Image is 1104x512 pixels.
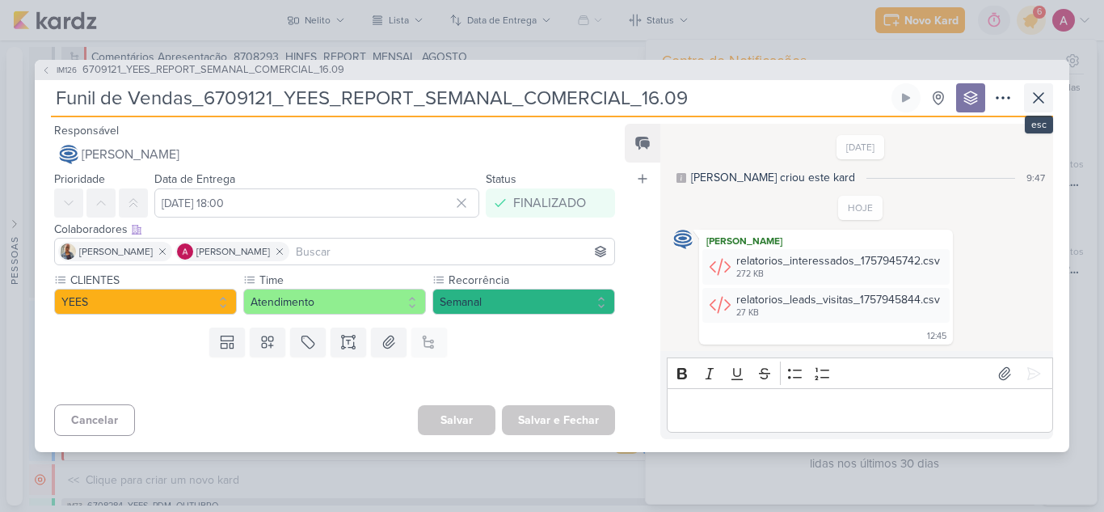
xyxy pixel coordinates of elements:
div: Colaboradores [54,221,615,238]
span: [PERSON_NAME] [196,244,270,259]
button: YEES [54,289,237,315]
label: Prioridade [54,172,105,186]
input: Buscar [293,242,611,261]
span: IM126 [54,64,79,76]
div: Editor editing area: main [667,388,1053,433]
button: FINALIZADO [486,188,615,218]
input: Select a date [154,188,479,218]
div: Ligar relógio [900,91,912,104]
div: [PERSON_NAME] [702,233,950,249]
span: 6709121_YEES_REPORT_SEMANAL_COMERCIAL_16.09 [82,62,344,78]
div: [PERSON_NAME] criou este kard [691,169,855,186]
button: [PERSON_NAME] [54,140,615,169]
img: Iara Santos [60,243,76,260]
button: IM126 6709121_YEES_REPORT_SEMANAL_COMERCIAL_16.09 [41,62,344,78]
span: [PERSON_NAME] [82,145,179,164]
button: Cancelar [54,404,135,436]
label: CLIENTES [69,272,237,289]
input: Kard Sem Título [51,83,888,112]
div: relatorios_interessados_1757945742.csv [736,252,940,269]
span: [PERSON_NAME] [79,244,153,259]
div: Editor toolbar [667,358,1053,389]
div: relatorios_leads_visitas_1757945844.csv [702,288,950,323]
div: 27 KB [736,307,940,319]
div: esc [1025,116,1053,133]
button: Semanal [432,289,615,315]
img: Alessandra Gomes [177,243,193,260]
img: Caroline Traven De Andrade [673,230,693,249]
button: Atendimento [243,289,426,315]
label: Time [258,272,426,289]
label: Responsável [54,124,119,138]
div: 9:47 [1026,171,1045,185]
label: Status [486,172,516,186]
div: FINALIZADO [513,193,586,213]
label: Data de Entrega [154,172,235,186]
img: Caroline Traven De Andrade [59,145,78,164]
div: relatorios_leads_visitas_1757945844.csv [736,291,940,308]
div: relatorios_interessados_1757945742.csv [702,249,950,284]
div: 12:45 [927,330,946,343]
label: Recorrência [447,272,615,289]
div: 272 KB [736,268,940,281]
